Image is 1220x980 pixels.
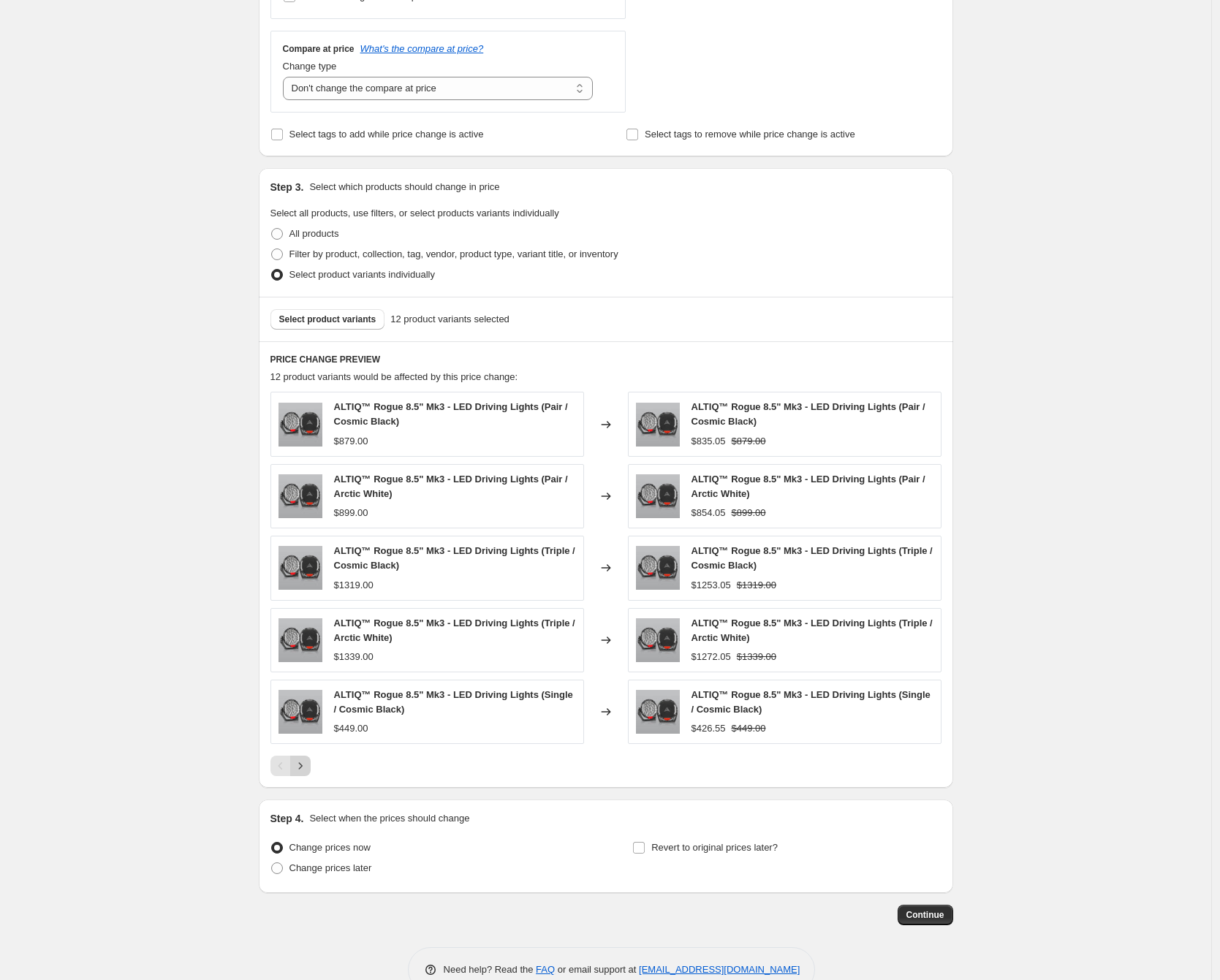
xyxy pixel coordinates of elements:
strike: $879.00 [732,434,766,449]
span: ALTIQ™ Rogue 8.5" Mk3 - LED Driving Lights (Single / Cosmic Black) [334,689,573,715]
strike: $1339.00 [737,650,776,664]
span: ALTIQ™ Rogue 8.5" Mk3 - LED Driving Lights (Triple / Cosmic Black) [692,545,933,571]
div: $854.05 [692,506,726,520]
div: $1339.00 [334,650,374,664]
div: $1253.05 [692,578,731,593]
span: Change type [283,61,337,72]
span: Need help? Read the [444,964,537,975]
span: Select all products, use filters, or select products variants individually [270,208,559,219]
img: Roguemk3_8.5-Hero_920a15de-c0e0-484d-a835-6a098da8c055_80x.jpg [636,403,680,447]
span: Change prices now [289,842,371,853]
strike: $899.00 [732,506,766,520]
span: Change prices later [289,862,372,873]
div: $879.00 [334,434,368,449]
span: ALTIQ™ Rogue 8.5" Mk3 - LED Driving Lights (Single / Cosmic Black) [692,689,931,715]
p: Select which products should change in price [309,180,499,194]
div: $1319.00 [334,578,374,593]
a: FAQ [536,964,555,975]
button: Next [290,756,311,776]
div: $449.00 [334,721,368,736]
h2: Step 4. [270,811,304,826]
div: $426.55 [692,721,726,736]
span: 12 product variants would be affected by this price change: [270,371,518,382]
div: $899.00 [334,506,368,520]
div: $1272.05 [692,650,731,664]
img: Roguemk3_8.5-Hero_920a15de-c0e0-484d-a835-6a098da8c055_80x.jpg [279,403,322,447]
span: Select product variants [279,314,376,325]
button: Continue [898,905,953,925]
img: Roguemk3_8.5-Hero_920a15de-c0e0-484d-a835-6a098da8c055_80x.jpg [636,618,680,662]
nav: Pagination [270,756,311,776]
span: ALTIQ™ Rogue 8.5" Mk3 - LED Driving Lights (Triple / Arctic White) [692,618,933,643]
img: Roguemk3_8.5-Hero_920a15de-c0e0-484d-a835-6a098da8c055_80x.jpg [636,474,680,518]
p: Select when the prices should change [309,811,469,826]
img: Roguemk3_8.5-Hero_920a15de-c0e0-484d-a835-6a098da8c055_80x.jpg [279,546,322,590]
span: Select product variants individually [289,269,435,280]
span: ALTIQ™ Rogue 8.5" Mk3 - LED Driving Lights (Triple / Arctic White) [334,618,575,643]
span: ALTIQ™ Rogue 8.5" Mk3 - LED Driving Lights (Pair / Arctic White) [692,474,925,499]
h6: PRICE CHANGE PREVIEW [270,354,941,365]
span: All products [289,228,339,239]
img: Roguemk3_8.5-Hero_920a15de-c0e0-484d-a835-6a098da8c055_80x.jpg [279,618,322,662]
span: ALTIQ™ Rogue 8.5" Mk3 - LED Driving Lights (Pair / Cosmic Black) [692,401,925,427]
span: Continue [906,909,944,921]
span: Revert to original prices later? [651,842,778,853]
span: ALTIQ™ Rogue 8.5" Mk3 - LED Driving Lights (Triple / Cosmic Black) [334,545,575,571]
span: 12 product variants selected [390,312,509,327]
img: Roguemk3_8.5-Hero_920a15de-c0e0-484d-a835-6a098da8c055_80x.jpg [279,690,322,734]
img: Roguemk3_8.5-Hero_920a15de-c0e0-484d-a835-6a098da8c055_80x.jpg [279,474,322,518]
h2: Step 3. [270,180,304,194]
a: [EMAIL_ADDRESS][DOMAIN_NAME] [639,964,800,975]
span: Select tags to remove while price change is active [645,129,855,140]
img: Roguemk3_8.5-Hero_920a15de-c0e0-484d-a835-6a098da8c055_80x.jpg [636,690,680,734]
span: Select tags to add while price change is active [289,129,484,140]
strike: $449.00 [732,721,766,736]
span: or email support at [555,964,639,975]
h3: Compare at price [283,43,355,55]
button: What's the compare at price? [360,43,484,54]
span: ALTIQ™ Rogue 8.5" Mk3 - LED Driving Lights (Pair / Cosmic Black) [334,401,568,427]
strike: $1319.00 [737,578,776,593]
span: ALTIQ™ Rogue 8.5" Mk3 - LED Driving Lights (Pair / Arctic White) [334,474,568,499]
img: Roguemk3_8.5-Hero_920a15de-c0e0-484d-a835-6a098da8c055_80x.jpg [636,546,680,590]
button: Select product variants [270,309,385,330]
div: $835.05 [692,434,726,449]
span: Filter by product, collection, tag, vendor, product type, variant title, or inventory [289,248,618,259]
